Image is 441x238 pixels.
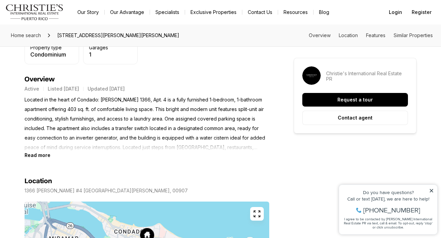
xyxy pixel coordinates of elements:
[8,30,44,41] a: Home search
[89,52,108,57] p: 1
[309,32,331,38] a: Skip to: Overview
[7,22,98,27] div: Call or text [DATE], we are here to help!
[88,86,125,92] p: Updated [DATE]
[408,5,436,19] button: Register
[105,7,150,17] a: Our Advantage
[326,71,408,82] p: Christie's International Real Estate PR
[25,152,50,158] button: Read more
[389,10,402,15] span: Login
[9,42,97,55] span: I agree to be contacted by [PERSON_NAME] International Real Estate PR via text, call & email. To ...
[48,86,79,92] p: Listed [DATE]
[366,32,385,38] a: Skip to: Features
[278,7,313,17] a: Resources
[25,86,39,92] p: Active
[338,115,372,121] p: Contact agent
[185,7,242,17] a: Exclusive Properties
[7,15,98,20] div: Do you have questions?
[72,7,104,17] a: Our Story
[25,188,188,193] p: 1366 [PERSON_NAME] #4 [GEOGRAPHIC_DATA][PERSON_NAME], 00907
[339,32,358,38] a: Skip to: Location
[242,7,278,17] button: Contact Us
[302,93,408,107] button: Request a tour
[25,177,52,185] h4: Location
[314,7,335,17] a: Blog
[309,33,433,38] nav: Page section menu
[25,75,269,83] h4: Overview
[89,45,108,50] p: Garages
[5,4,64,20] img: logo
[337,97,373,102] p: Request a tour
[385,5,406,19] button: Login
[25,95,269,152] p: Located in the heart of Condado: [PERSON_NAME] 1366, Apt. 4 is a fully furnished 1-bedroom, 1-bat...
[30,45,62,50] p: Property type
[30,52,66,57] p: Condominium
[394,32,433,38] a: Skip to: Similar Properties
[302,111,408,125] button: Contact agent
[412,10,431,15] span: Register
[28,32,85,39] span: [PHONE_NUMBER]
[11,32,41,38] span: Home search
[55,30,182,41] span: [STREET_ADDRESS][PERSON_NAME][PERSON_NAME]
[150,7,185,17] a: Specialists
